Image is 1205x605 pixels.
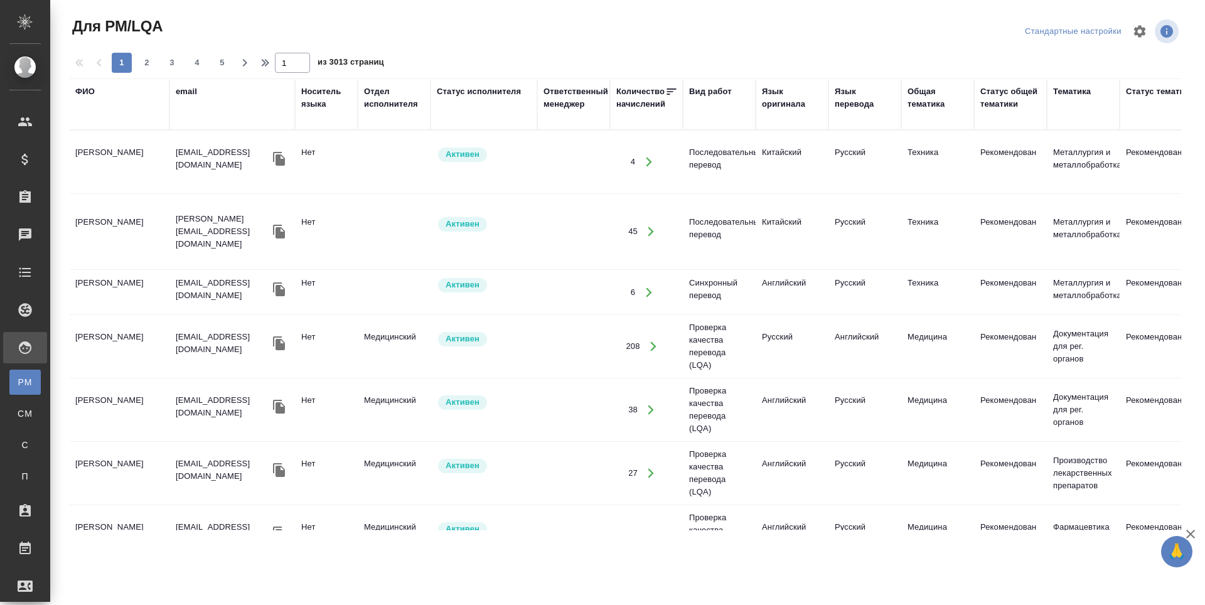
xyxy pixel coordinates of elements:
[828,388,901,432] td: Русский
[616,85,665,110] div: Количество начислений
[974,324,1047,368] td: Рекомендован
[446,523,479,535] p: Активен
[75,85,95,98] div: ФИО
[162,53,182,73] button: 3
[638,219,664,245] button: Открыть работы
[295,388,358,432] td: Нет
[901,140,974,184] td: Техника
[69,515,169,559] td: [PERSON_NAME]
[16,376,35,388] span: PM
[974,388,1047,432] td: Рекомендован
[187,53,207,73] button: 4
[828,451,901,495] td: Русский
[137,56,157,69] span: 2
[636,279,661,305] button: Открыть работы
[1161,536,1192,567] button: 🙏
[1125,16,1155,46] span: Настроить таблицу
[631,156,635,168] div: 4
[176,277,270,302] p: [EMAIL_ADDRESS][DOMAIN_NAME]
[176,458,270,483] p: [EMAIL_ADDRESS][DOMAIN_NAME]
[176,521,270,546] p: [EMAIL_ADDRESS][DOMAIN_NAME]
[638,461,664,486] button: Открыть работы
[974,515,1047,559] td: Рекомендован
[756,324,828,368] td: Русский
[641,334,667,360] button: Открыть работы
[974,210,1047,254] td: Рекомендован
[176,331,270,356] p: [EMAIL_ADDRESS][DOMAIN_NAME]
[974,270,1047,314] td: Рекомендован
[295,270,358,314] td: Нет
[270,280,289,299] button: Скопировать
[638,524,664,550] button: Открыть работы
[1155,19,1181,43] span: Посмотреть информацию
[828,324,901,368] td: Английский
[628,225,638,238] div: 45
[828,515,901,559] td: Русский
[683,442,756,505] td: Проверка качества перевода (LQA)
[756,515,828,559] td: Английский
[901,324,974,368] td: Медицина
[9,370,41,395] a: PM
[1047,210,1120,254] td: Металлургия и металлобработка
[270,334,289,353] button: Скопировать
[756,451,828,495] td: Английский
[901,210,974,254] td: Техника
[176,394,270,419] p: [EMAIL_ADDRESS][DOMAIN_NAME]
[162,56,182,69] span: 3
[683,315,756,378] td: Проверка качества перевода (LQA)
[908,85,968,110] div: Общая тематика
[295,324,358,368] td: Нет
[437,331,531,348] div: Рядовой исполнитель: назначай с учетом рейтинга
[446,279,479,291] p: Активен
[176,213,270,250] p: [PERSON_NAME][EMAIL_ADDRESS][DOMAIN_NAME]
[683,140,756,184] td: Последовательный перевод
[446,218,479,230] p: Активен
[295,140,358,184] td: Нет
[1047,270,1120,314] td: Металлургия и металлобработка
[437,277,531,294] div: Рядовой исполнитель: назначай с учетом рейтинга
[446,459,479,472] p: Активен
[437,458,531,474] div: Рядовой исполнитель: назначай с учетом рейтинга
[69,270,169,314] td: [PERSON_NAME]
[638,397,664,423] button: Открыть работы
[176,85,197,98] div: email
[358,388,431,432] td: Медицинский
[626,340,640,353] div: 208
[270,149,289,168] button: Скопировать
[756,388,828,432] td: Английский
[628,467,638,479] div: 27
[295,451,358,495] td: Нет
[1022,22,1125,41] div: split button
[358,324,431,368] td: Медицинский
[901,515,974,559] td: Медицина
[358,515,431,559] td: Медицинский
[1053,85,1091,98] div: Тематика
[9,401,41,426] a: CM
[631,286,635,299] div: 6
[756,270,828,314] td: Английский
[358,451,431,495] td: Медицинский
[437,521,531,538] div: Рядовой исполнитель: назначай с учетом рейтинга
[828,140,901,184] td: Русский
[16,470,35,483] span: П
[446,396,479,409] p: Активен
[828,270,901,314] td: Русский
[901,270,974,314] td: Техника
[1047,385,1120,435] td: Документация для рег. органов
[176,146,270,171] p: [EMAIL_ADDRESS][DOMAIN_NAME]
[1166,538,1187,565] span: 🙏
[69,388,169,432] td: [PERSON_NAME]
[187,56,207,69] span: 4
[16,407,35,420] span: CM
[9,432,41,458] a: С
[212,53,232,73] button: 5
[1126,85,1194,98] div: Статус тематики
[835,85,895,110] div: Язык перевода
[544,85,608,110] div: Ответственный менеджер
[137,53,157,73] button: 2
[974,451,1047,495] td: Рекомендован
[295,515,358,559] td: Нет
[69,324,169,368] td: [PERSON_NAME]
[69,210,169,254] td: [PERSON_NAME]
[828,210,901,254] td: Русский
